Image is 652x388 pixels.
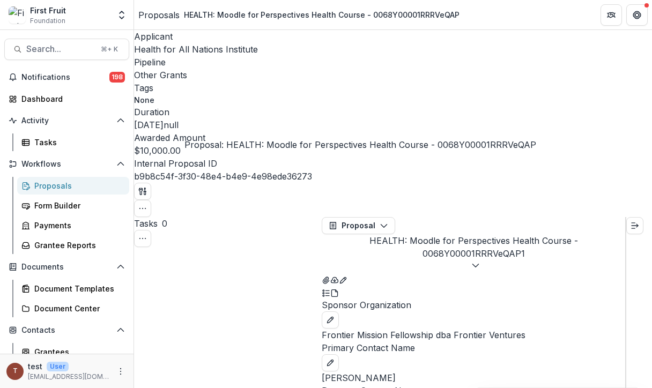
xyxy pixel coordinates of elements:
span: Contacts [21,326,112,335]
button: PDF view [330,286,339,299]
p: Pipeline [134,56,652,69]
div: test [13,368,18,375]
p: Tags [134,81,652,94]
span: Search... [26,44,94,54]
p: Other Grants [134,69,187,81]
span: 198 [109,72,125,83]
div: Form Builder [34,200,121,211]
div: ⌘ + K [99,43,120,55]
span: Workflows [21,160,112,169]
div: Document Templates [34,283,121,294]
button: Open entity switcher [114,4,129,26]
div: Dashboard [21,93,121,105]
p: None [134,94,154,106]
span: 0 [162,218,167,229]
div: Proposals [34,180,121,191]
nav: breadcrumb [138,7,464,23]
p: Sponsor Organization [322,299,625,311]
button: Open Documents [4,258,129,275]
p: Applicant [134,30,652,43]
button: Open Workflows [4,155,129,173]
span: Notifications [21,73,109,82]
img: First Fruit [9,6,26,24]
button: edit [322,311,339,329]
div: Document Center [34,303,121,314]
button: Open Activity [4,112,129,129]
div: Proposals [138,9,180,21]
button: Expand right [626,217,643,234]
button: Partners [601,4,622,26]
div: Proposal: HEALTH: Moodle for Perspectives Health Course - 0068Y00001RRRVeQAP [184,138,536,151]
span: Documents [21,263,112,272]
p: Frontier Mission Fellowship dba Frontier Ventures [322,329,625,341]
div: Payments [34,220,121,231]
button: Toggle View Cancelled Tasks [134,230,151,247]
div: First Fruit [30,5,66,16]
span: Foundation [30,16,65,26]
p: User [47,362,69,371]
p: Duration [134,106,652,118]
p: [EMAIL_ADDRESS][DOMAIN_NAME] [28,372,110,382]
div: HEALTH: Moodle for Perspectives Health Course - 0068Y00001RRRVeQAP [184,9,460,20]
h3: Tasks [134,217,158,230]
div: Tasks [34,137,121,148]
p: [DATE]null [134,118,179,131]
button: Open Contacts [4,322,129,339]
button: edit [322,354,339,371]
p: $10,000.00 [134,144,181,157]
p: Awarded Amount [134,131,652,144]
p: Internal Proposal ID [134,157,652,170]
p: test [28,361,42,372]
div: Grantee Reports [34,240,121,251]
p: b9b8c54f-3f30-48e4-b4e9-4e98ede36273 [134,170,312,183]
p: [PERSON_NAME] [322,371,625,384]
span: Activity [21,116,112,125]
div: Grantees [34,346,121,357]
button: Edit as form [339,273,347,286]
button: More [114,365,127,378]
p: Primary Contact Name [322,341,625,354]
button: Get Help [626,4,648,26]
span: Health for All Nations Institute [134,44,258,55]
button: View Attached Files [322,273,330,286]
button: Plaintext view [322,286,330,299]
